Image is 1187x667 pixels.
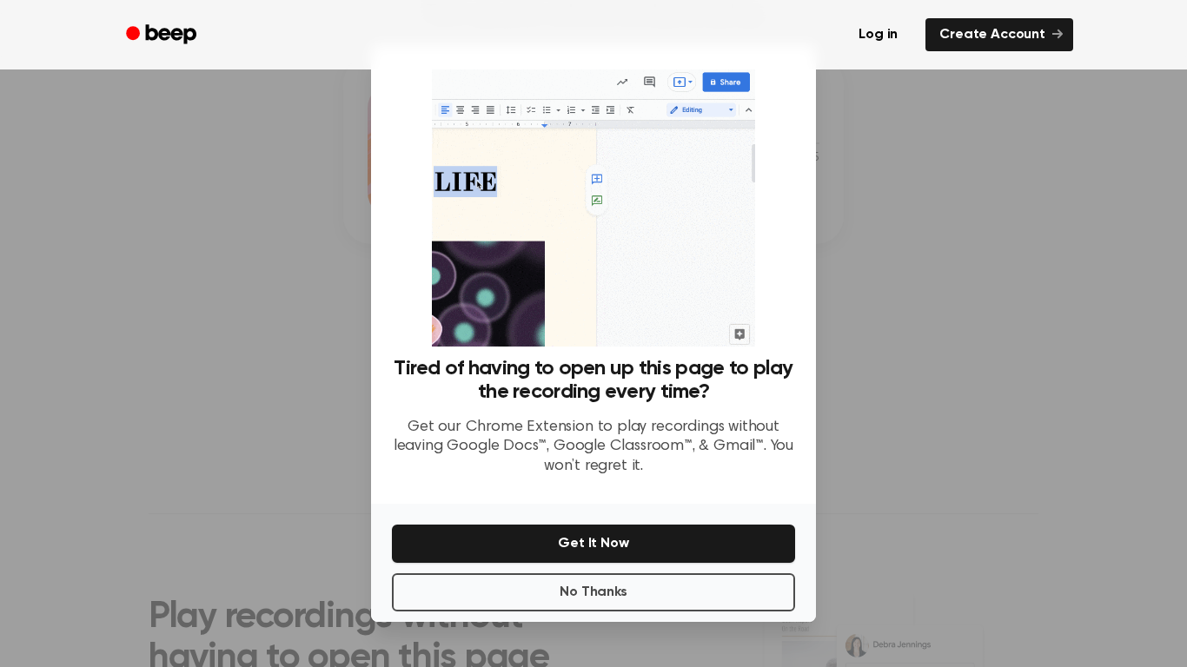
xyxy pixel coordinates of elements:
[114,18,212,52] a: Beep
[432,66,754,347] img: Beep extension in action
[392,573,795,611] button: No Thanks
[925,18,1073,51] a: Create Account
[392,357,795,404] h3: Tired of having to open up this page to play the recording every time?
[841,15,915,55] a: Log in
[392,525,795,563] button: Get It Now
[392,418,795,477] p: Get our Chrome Extension to play recordings without leaving Google Docs™, Google Classroom™, & Gm...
